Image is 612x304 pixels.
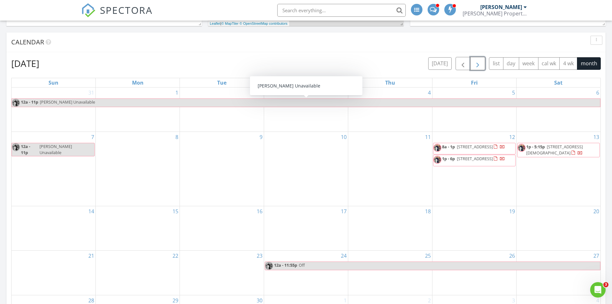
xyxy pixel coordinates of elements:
td: Go to September 16, 2025 [180,206,264,250]
a: Go to September 23, 2025 [255,251,264,261]
img: drew_pack_website_headshot.jpg [265,262,273,270]
a: Sunday [47,78,60,87]
a: Go to September 21, 2025 [87,251,95,261]
div: Webb Property Inspection [463,10,527,17]
button: day [503,57,519,70]
button: 4 wk [559,57,577,70]
span: 12a - 11p [21,99,39,107]
button: list [489,57,503,70]
a: Go to September 6, 2025 [595,88,600,98]
button: [DATE] [428,57,452,70]
button: cal wk [538,57,560,70]
a: Go to September 7, 2025 [90,132,95,142]
td: Go to September 20, 2025 [516,206,600,250]
td: Go to September 7, 2025 [12,132,96,206]
a: Go to September 25, 2025 [424,251,432,261]
a: Go to August 31, 2025 [87,88,95,98]
a: Friday [470,78,479,87]
a: Go to September 19, 2025 [508,206,516,216]
td: Go to September 19, 2025 [432,206,516,250]
a: © OpenStreetMap contributors [240,22,288,25]
span: [PERSON_NAME] Unavailable [40,143,72,155]
td: Go to September 15, 2025 [96,206,180,250]
input: Search everything... [277,4,406,17]
td: Go to September 23, 2025 [180,251,264,295]
a: 8a - 1p [STREET_ADDRESS] [433,143,516,154]
span: SPECTORA [100,3,153,17]
a: Go to September 13, 2025 [592,132,600,142]
td: Go to September 3, 2025 [264,88,348,132]
td: Go to September 26, 2025 [432,251,516,295]
img: drew_pack_website_headshot.jpg [12,99,20,107]
td: Go to September 12, 2025 [432,132,516,206]
a: Go to September 27, 2025 [592,251,600,261]
a: Go to September 18, 2025 [424,206,432,216]
button: week [519,57,538,70]
td: Go to September 27, 2025 [516,251,600,295]
img: drew_pack_website_headshot.jpg [433,156,441,164]
img: drew_pack_website_headshot.jpg [433,144,441,152]
span: [STREET_ADDRESS][DEMOGRAPHIC_DATA] [526,144,583,156]
a: Go to September 4, 2025 [427,88,432,98]
a: Go to September 2, 2025 [258,88,264,98]
td: Go to September 4, 2025 [348,88,432,132]
a: Go to September 15, 2025 [171,206,180,216]
a: 1p - 5:15p [STREET_ADDRESS][DEMOGRAPHIC_DATA] [526,144,583,156]
td: Go to September 25, 2025 [348,251,432,295]
a: Go to September 5, 2025 [511,88,516,98]
a: Go to September 11, 2025 [424,132,432,142]
a: Thursday [384,78,396,87]
a: Go to September 1, 2025 [174,88,180,98]
iframe: Intercom live chat [590,282,606,298]
a: Tuesday [216,78,228,87]
a: Go to September 10, 2025 [340,132,348,142]
a: Go to September 8, 2025 [174,132,180,142]
span: Off [299,262,305,268]
td: Go to September 14, 2025 [12,206,96,250]
a: Go to September 20, 2025 [592,206,600,216]
a: 1p - 6p [STREET_ADDRESS] [442,156,505,161]
td: Go to September 18, 2025 [348,206,432,250]
button: Previous month [456,57,471,70]
span: 12a - 11:55p [274,262,297,270]
td: Go to September 1, 2025 [96,88,180,132]
a: Go to September 3, 2025 [342,88,348,98]
a: © MapTiler [221,22,239,25]
td: Go to September 8, 2025 [96,132,180,206]
a: Go to September 16, 2025 [255,206,264,216]
a: 1p - 5:15p [STREET_ADDRESS][DEMOGRAPHIC_DATA] [517,143,600,157]
button: Next month [470,57,485,70]
span: [PERSON_NAME] Unavailable [40,99,95,105]
a: Go to September 9, 2025 [258,132,264,142]
img: drew_pack_website_headshot.jpg [12,143,20,151]
td: Go to September 9, 2025 [180,132,264,206]
button: month [577,57,601,70]
a: Saturday [553,78,564,87]
td: Go to September 10, 2025 [264,132,348,206]
a: Go to September 14, 2025 [87,206,95,216]
img: drew_pack_website_headshot.jpg [518,144,526,152]
td: Go to September 6, 2025 [516,88,600,132]
span: [STREET_ADDRESS] [457,156,493,161]
span: 1p - 6p [442,156,455,161]
a: Go to September 26, 2025 [508,251,516,261]
a: Go to September 22, 2025 [171,251,180,261]
td: Go to September 11, 2025 [348,132,432,206]
a: Go to September 17, 2025 [340,206,348,216]
a: SPECTORA [81,9,153,22]
a: Leaflet [210,22,220,25]
a: Go to September 12, 2025 [508,132,516,142]
td: Go to September 17, 2025 [264,206,348,250]
td: Go to September 21, 2025 [12,251,96,295]
span: [STREET_ADDRESS] [457,144,493,150]
td: Go to September 5, 2025 [432,88,516,132]
div: | [208,21,289,26]
a: Monday [131,78,145,87]
img: The Best Home Inspection Software - Spectora [81,3,95,17]
div: [PERSON_NAME] [480,4,522,10]
span: Calendar [11,38,44,46]
a: 8a - 1p [STREET_ADDRESS] [442,144,505,150]
h2: [DATE] [11,57,39,70]
span: 3 [603,282,608,287]
td: Go to August 31, 2025 [12,88,96,132]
